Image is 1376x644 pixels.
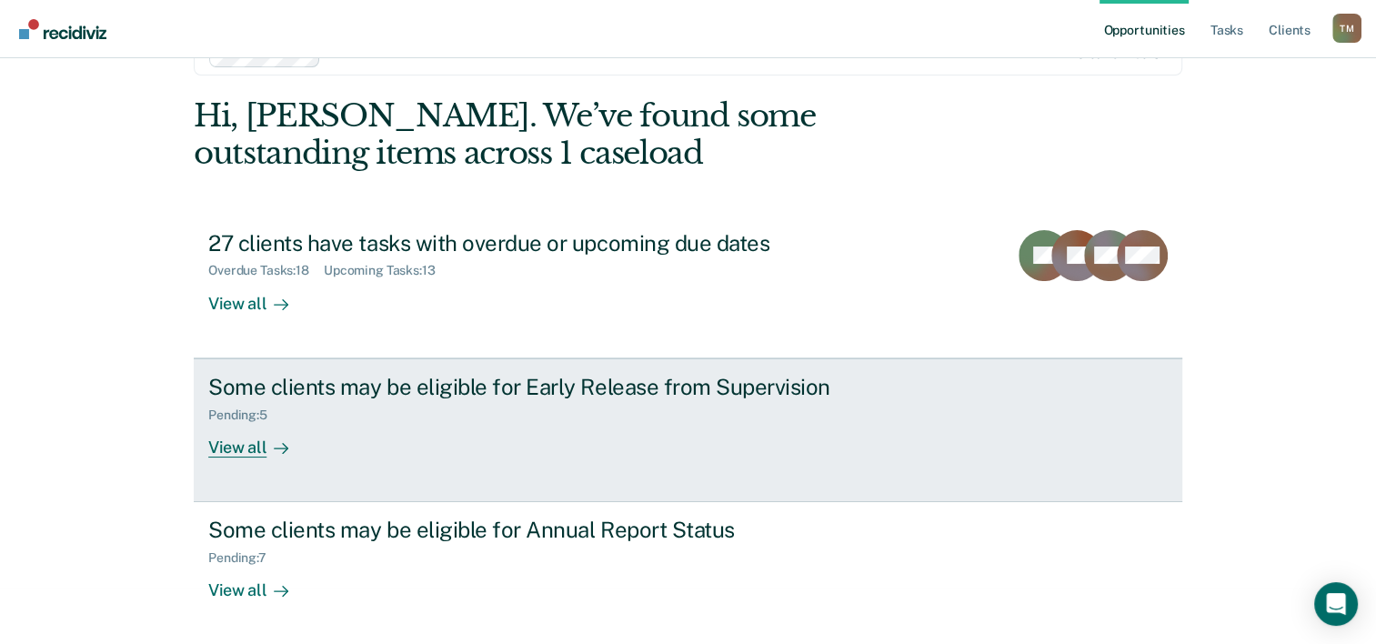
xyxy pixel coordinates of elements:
[208,550,281,566] div: Pending : 7
[1314,582,1358,626] div: Open Intercom Messenger
[1332,14,1361,43] div: T M
[1332,14,1361,43] button: Profile dropdown button
[208,566,310,601] div: View all
[208,517,847,543] div: Some clients may be eligible for Annual Report Status
[208,278,310,314] div: View all
[208,374,847,400] div: Some clients may be eligible for Early Release from Supervision
[19,19,106,39] img: Recidiviz
[194,358,1182,502] a: Some clients may be eligible for Early Release from SupervisionPending:5View all
[194,97,984,172] div: Hi, [PERSON_NAME]. We’ve found some outstanding items across 1 caseload
[324,263,450,278] div: Upcoming Tasks : 13
[208,422,310,458] div: View all
[194,216,1182,358] a: 27 clients have tasks with overdue or upcoming due datesOverdue Tasks:18Upcoming Tasks:13View all
[208,230,847,257] div: 27 clients have tasks with overdue or upcoming due dates
[208,263,324,278] div: Overdue Tasks : 18
[208,408,282,423] div: Pending : 5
